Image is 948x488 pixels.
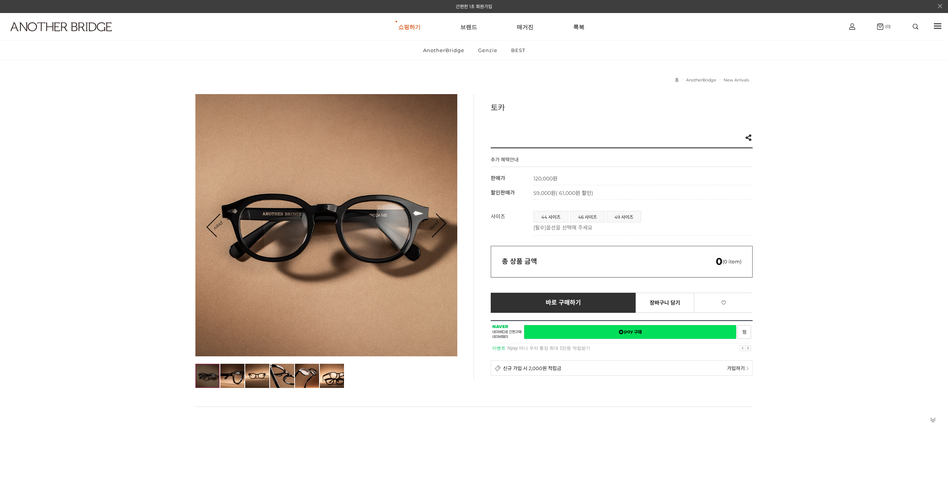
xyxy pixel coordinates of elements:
a: 홈 [675,77,679,83]
span: 신규 가입 시 2,000원 적립금 [503,365,561,372]
img: detail_membership.png [495,365,501,371]
a: Next [422,214,445,237]
a: 신규 가입 시 2,000원 적립금 가입하기 [491,360,753,376]
span: 59,000원 [533,190,593,196]
a: 49 사이즈 [607,211,641,222]
img: d8a971c8d4098888606ba367a792ad14.jpg [195,364,220,388]
li: 44 사이즈 [533,211,568,222]
a: 새창 [737,325,751,339]
span: 옵션을 선택해 주세요 [546,224,592,231]
a: 간편한 1초 회원가입 [456,4,492,9]
a: 브랜드 [460,13,477,40]
strong: 총 상품 금액 [502,257,537,266]
img: logo [10,22,112,31]
span: 할인판매가 [491,189,515,196]
img: d8a971c8d4098888606ba367a792ad14.jpg [195,94,457,356]
a: 44 사이즈 [534,211,568,222]
a: BEST [505,41,532,60]
h3: 토카 [491,102,753,113]
img: cart [877,23,883,30]
h4: 추가 혜택안내 [491,156,519,167]
a: AnotherBridge [417,41,471,60]
em: 0 [716,256,723,267]
a: 쇼핑하기 [398,13,421,40]
a: 장바구니 담기 [636,293,695,313]
p: [필수] [533,224,749,231]
strong: 120,000원 [533,175,558,182]
a: Genzie [472,41,504,60]
span: 가입하기 [727,365,745,372]
a: 매거진 [517,13,533,40]
a: AnotherBridge [686,77,716,83]
img: cart [849,23,855,30]
a: Npay 머니 우리 통장 최대 1만원 적립받기 [507,346,590,351]
a: logo [4,22,146,49]
strong: 이벤트 [492,346,506,351]
a: Prev [207,214,230,236]
span: 판매가 [491,175,505,182]
a: 새창 [524,325,736,339]
img: search [913,24,918,29]
span: (0 item) [716,259,741,264]
img: npay_sp_more.png [746,367,749,370]
span: 바로 구매하기 [546,299,581,306]
th: 사이즈 [491,207,533,235]
a: 46 사이즈 [571,211,604,222]
a: New Arrivals [724,77,749,83]
a: (0) [877,23,891,30]
span: ( 61,000원 할인) [556,190,593,196]
span: (0) [883,24,891,29]
a: 룩북 [573,13,584,40]
a: 바로 구매하기 [491,293,636,313]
